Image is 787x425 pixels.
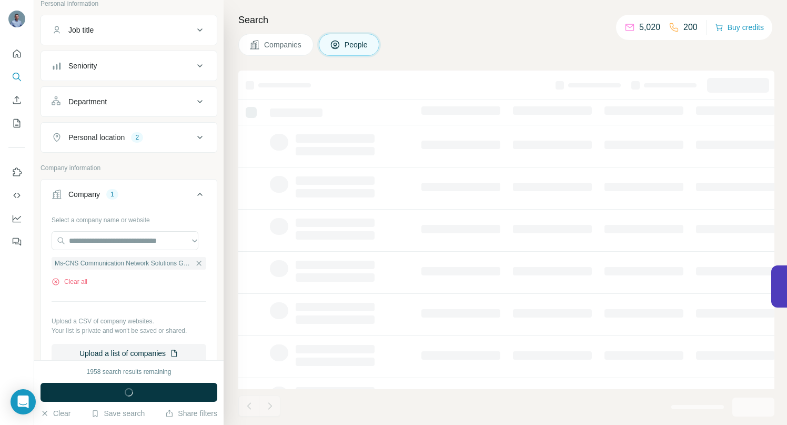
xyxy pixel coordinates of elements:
p: 5,020 [639,21,660,34]
button: Feedback [8,232,25,251]
button: Dashboard [8,209,25,228]
div: 1 [106,190,118,199]
button: Search [8,67,25,86]
button: Quick start [8,44,25,63]
img: Avatar [8,11,25,27]
div: Seniority [68,61,97,71]
span: Ms-CNS Communication Network Solutions GmbH [55,259,193,268]
div: Job title [68,25,94,35]
button: Seniority [41,53,217,78]
button: Use Surfe on LinkedIn [8,163,25,182]
div: 2 [131,133,143,142]
button: Personal location2 [41,125,217,150]
button: Share filters [165,408,217,419]
button: Enrich CSV [8,91,25,110]
div: Personal location [68,132,125,143]
p: 200 [683,21,698,34]
button: Use Surfe API [8,186,25,205]
button: My lists [8,114,25,133]
div: 1958 search results remaining [87,367,171,377]
p: Company information [41,163,217,173]
button: Save search [91,408,145,419]
button: Buy credits [715,20,764,35]
div: Department [68,96,107,107]
button: Upload a list of companies [52,344,206,363]
button: Clear all [52,277,87,286]
span: Companies [264,39,302,50]
div: Select a company name or website [52,211,206,225]
button: Company1 [41,182,217,211]
button: Clear [41,408,70,419]
span: People [345,39,369,50]
h4: Search [238,13,774,27]
button: Job title [41,17,217,43]
p: Your list is private and won't be saved or shared. [52,326,206,335]
div: Open Intercom Messenger [11,389,36,414]
button: Department [41,89,217,114]
div: Company [68,189,100,200]
p: Upload a CSV of company websites. [52,317,206,326]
